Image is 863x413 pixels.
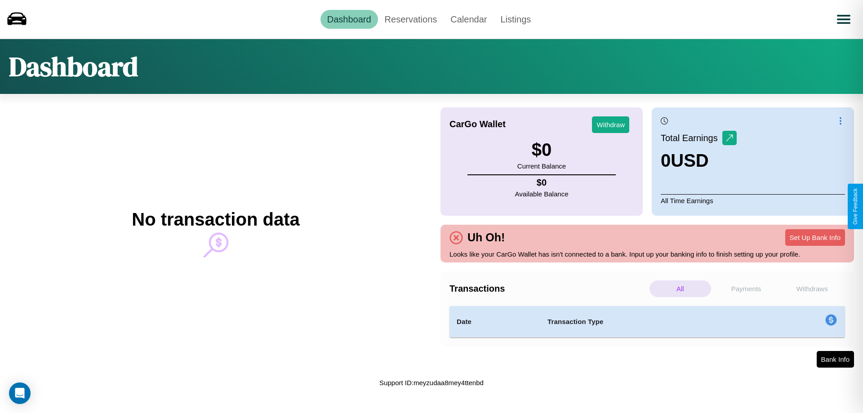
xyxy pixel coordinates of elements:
a: Reservations [378,10,444,29]
table: simple table [449,306,845,338]
div: Open Intercom Messenger [9,382,31,404]
h2: No transaction data [132,209,299,230]
p: Available Balance [515,188,569,200]
button: Open menu [831,7,856,32]
a: Listings [494,10,538,29]
a: Dashboard [320,10,378,29]
p: All [649,280,711,297]
button: Set Up Bank Info [785,229,845,246]
h4: CarGo Wallet [449,119,506,129]
h1: Dashboard [9,48,138,85]
button: Withdraw [592,116,629,133]
p: Total Earnings [661,130,722,146]
p: Withdraws [781,280,843,297]
h3: $ 0 [517,140,566,160]
p: Looks like your CarGo Wallet has isn't connected to a bank. Input up your banking info to finish ... [449,248,845,260]
a: Calendar [444,10,494,29]
h4: Uh Oh! [463,231,509,244]
p: Current Balance [517,160,566,172]
h4: Transactions [449,284,647,294]
h4: Date [457,316,533,327]
p: All Time Earnings [661,194,845,207]
h4: $ 0 [515,178,569,188]
h4: Transaction Type [547,316,752,327]
button: Bank Info [817,351,854,368]
p: Payments [716,280,777,297]
h3: 0 USD [661,151,737,171]
p: Support ID: meyzudaa8mey4ttenbd [379,377,484,389]
div: Give Feedback [852,188,859,225]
